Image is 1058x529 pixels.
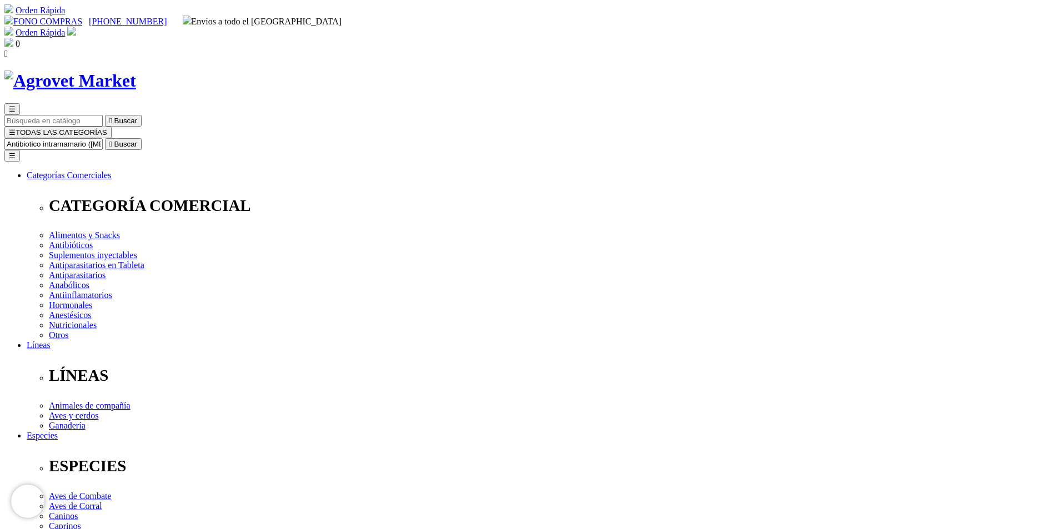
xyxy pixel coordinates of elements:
a: Alimentos y Snacks [49,230,120,240]
span: ☰ [9,105,16,113]
button:  Buscar [105,138,142,150]
a: FONO COMPRAS [4,17,82,26]
a: Especies [27,431,58,440]
a: Orden Rápida [16,28,65,37]
a: Antiinflamatorios [49,290,112,300]
span: 0 [16,39,20,48]
a: Orden Rápida [16,6,65,15]
p: CATEGORÍA COMERCIAL [49,197,1054,215]
a: Aves y cerdos [49,411,98,420]
a: Otros [49,330,69,340]
a: Líneas [27,340,51,350]
a: Anabólicos [49,280,89,290]
a: Caninos [49,511,78,521]
iframe: Brevo live chat [11,485,44,518]
span: Buscar [114,140,137,148]
i:  [109,140,112,148]
span: ☰ [9,128,16,137]
a: Animales de compañía [49,401,131,410]
span: Buscar [114,117,137,125]
a: Aves de Combate [49,491,112,501]
button:  Buscar [105,115,142,127]
a: Categorías Comerciales [27,170,111,180]
i:  [109,117,112,125]
button: ☰TODAS LAS CATEGORÍAS [4,127,112,138]
a: Antiparasitarios en Tableta [49,260,144,270]
a: Aves de Corral [49,501,102,511]
img: shopping-cart.svg [4,27,13,36]
a: Ganadería [49,421,86,430]
img: Agrovet Market [4,70,136,91]
img: shopping-bag.svg [4,38,13,47]
button: ☰ [4,103,20,115]
p: LÍNEAS [49,366,1054,385]
a: Nutricionales [49,320,97,330]
input: Buscar [4,138,103,150]
p: ESPECIES [49,457,1054,475]
a: Anestésicos [49,310,91,320]
a: Antiparasitarios [49,270,106,280]
button: ☰ [4,150,20,162]
a: Acceda a su cuenta de cliente [67,28,76,37]
a: Suplementos inyectables [49,250,137,260]
img: user.svg [67,27,76,36]
input: Buscar [4,115,103,127]
a: [PHONE_NUMBER] [89,17,167,26]
span: Envíos a todo el [GEOGRAPHIC_DATA] [183,17,342,26]
img: phone.svg [4,16,13,24]
a: Antibióticos [49,240,93,250]
i:  [4,49,8,58]
img: delivery-truck.svg [183,16,192,24]
img: shopping-cart.svg [4,4,13,13]
a: Hormonales [49,300,92,310]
